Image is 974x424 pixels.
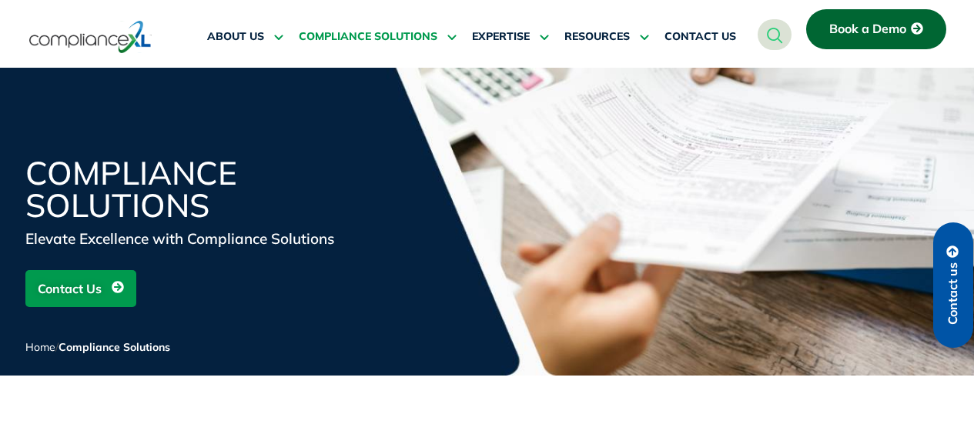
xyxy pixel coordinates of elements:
[25,340,170,354] span: /
[299,18,457,55] a: COMPLIANCE SOLUTIONS
[25,340,55,354] a: Home
[564,18,649,55] a: RESOURCES
[299,30,437,44] span: COMPLIANCE SOLUTIONS
[29,19,152,55] img: logo-one.svg
[946,262,960,325] span: Contact us
[664,30,736,44] span: CONTACT US
[472,18,549,55] a: EXPERTISE
[758,19,792,50] a: navsearch-button
[25,270,136,307] a: Contact Us
[25,228,395,249] div: Elevate Excellence with Compliance Solutions
[59,340,170,354] span: Compliance Solutions
[207,18,283,55] a: ABOUT US
[564,30,630,44] span: RESOURCES
[207,30,264,44] span: ABOUT US
[664,18,736,55] a: CONTACT US
[38,274,102,303] span: Contact Us
[829,22,906,36] span: Book a Demo
[806,9,946,49] a: Book a Demo
[472,30,530,44] span: EXPERTISE
[933,222,973,348] a: Contact us
[25,157,395,222] h1: Compliance Solutions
